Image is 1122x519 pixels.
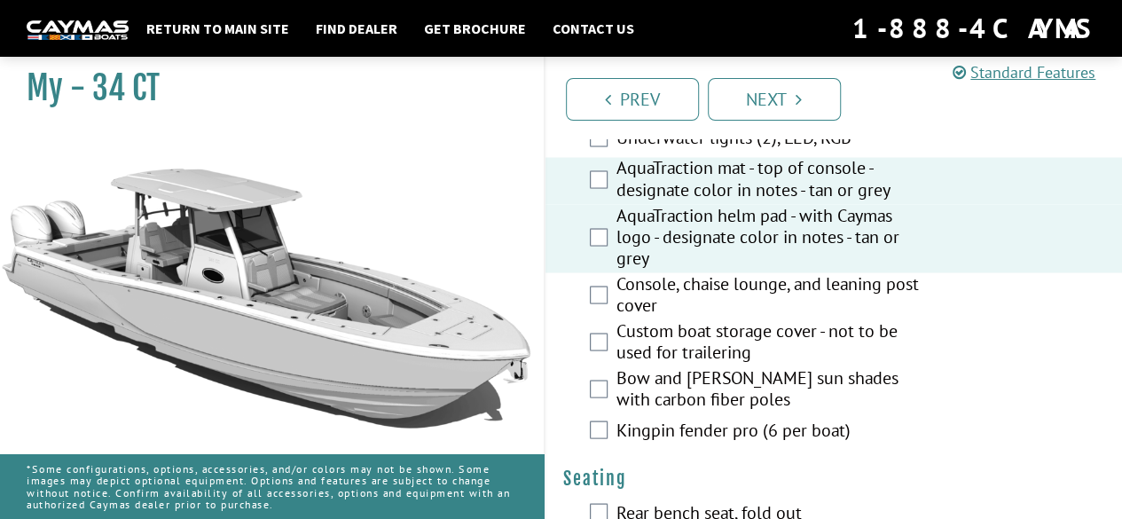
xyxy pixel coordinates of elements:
a: Find Dealer [307,17,406,40]
a: Contact Us [544,17,643,40]
a: Return to main site [137,17,298,40]
h4: Seating [563,467,1105,489]
label: AquaTraction helm pad - with Caymas logo - designate color in notes - tan or grey [616,204,920,272]
label: Bow and [PERSON_NAME] sun shades with carbon fiber poles [616,366,920,413]
label: AquaTraction mat - top of console - designate color in notes - tan or grey [616,157,920,204]
label: Custom boat storage cover - not to be used for trailering [616,319,920,366]
a: Standard Features [953,62,1095,83]
div: 1-888-4CAYMAS [852,9,1095,48]
a: Next [708,78,841,121]
img: white-logo-c9c8dbefe5ff5ceceb0f0178aa75bf4bb51f6bca0971e226c86eb53dfe498488.png [27,20,129,39]
a: Prev [566,78,699,121]
label: Underwater lights (2), LED, RGB [616,127,920,153]
p: *Some configurations, options, accessories, and/or colors may not be shown. Some images may depic... [27,454,517,519]
label: Kingpin fender pro (6 per boat) [616,419,920,444]
label: Console, chaise lounge, and leaning post cover [616,272,920,319]
h1: My - 34 CT [27,68,499,108]
a: Get Brochure [415,17,535,40]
